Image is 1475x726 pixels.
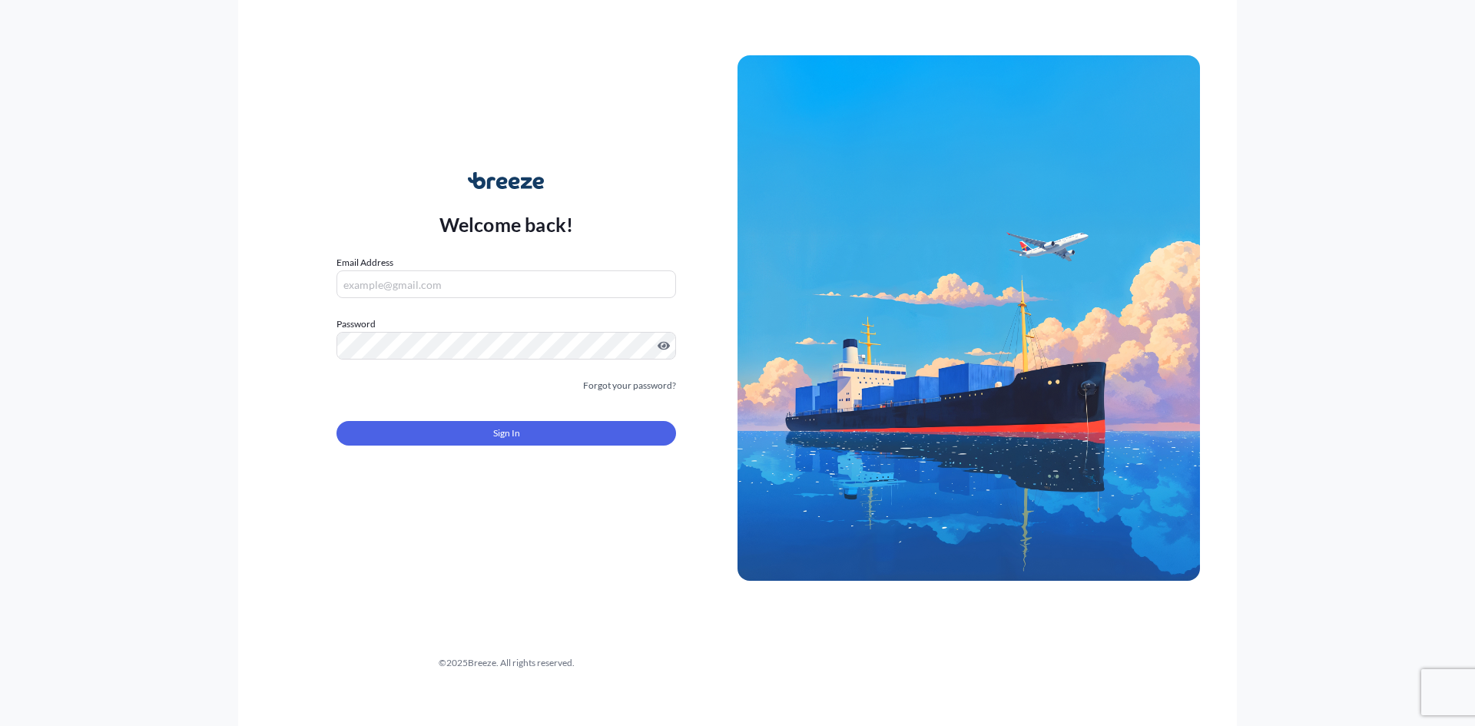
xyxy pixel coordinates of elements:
[439,212,574,237] p: Welcome back!
[493,426,520,441] span: Sign In
[658,340,670,352] button: Show password
[336,255,393,270] label: Email Address
[336,421,676,446] button: Sign In
[275,655,737,671] div: © 2025 Breeze. All rights reserved.
[336,270,676,298] input: example@gmail.com
[737,55,1200,581] img: Ship illustration
[336,317,676,332] label: Password
[583,378,676,393] a: Forgot your password?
